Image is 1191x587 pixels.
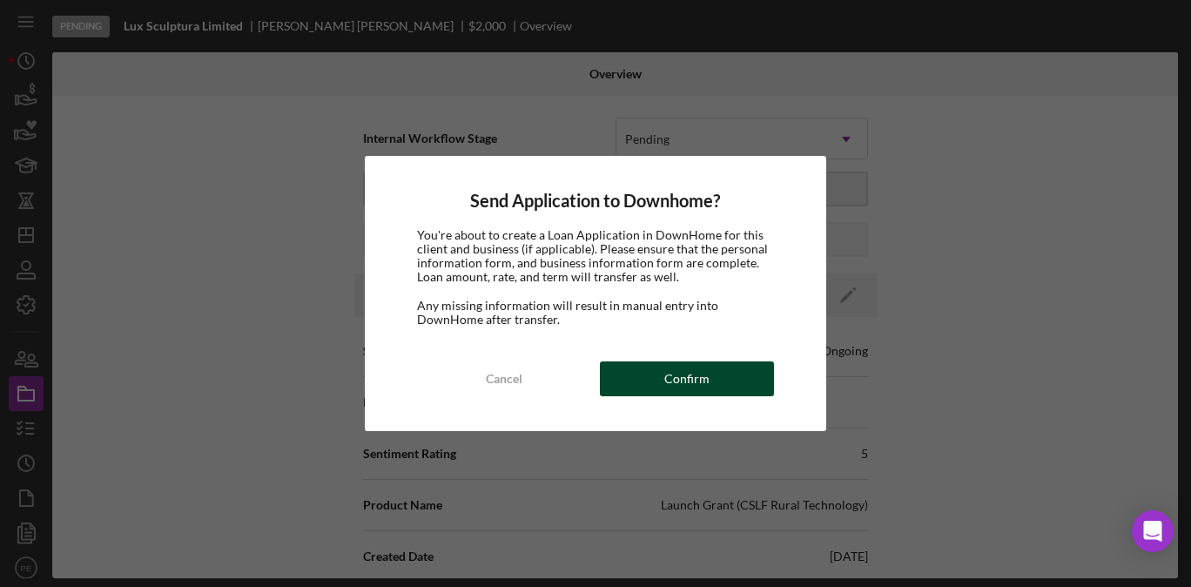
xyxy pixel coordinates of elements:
div: Cancel [486,361,522,396]
span: Any missing information will result in manual entry into DownHome after transfer. [417,298,718,327]
button: Confirm [600,361,774,396]
button: Cancel [417,361,591,396]
span: You're about to create a Loan Application in DownHome for this client and business (if applicable... [417,227,768,284]
div: Open Intercom Messenger [1132,510,1174,552]
div: Confirm [664,361,710,396]
h4: Send Application to Downhome? [417,191,774,211]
